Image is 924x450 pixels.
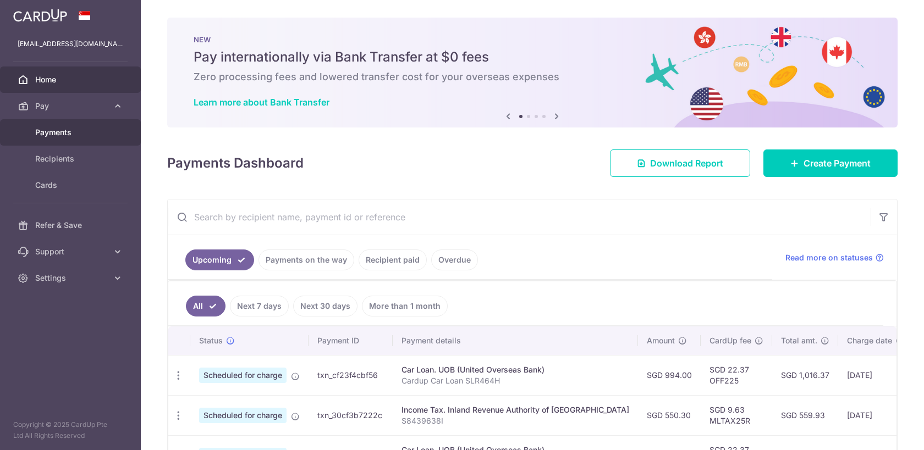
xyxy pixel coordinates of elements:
[18,38,123,49] p: [EMAIL_ADDRESS][DOMAIN_NAME]
[647,335,675,346] span: Amount
[431,249,478,270] a: Overdue
[838,395,913,435] td: [DATE]
[258,249,354,270] a: Payments on the way
[359,249,427,270] a: Recipient paid
[763,149,898,177] a: Create Payment
[194,97,329,108] a: Learn more about Bank Transfer
[185,249,254,270] a: Upcoming
[402,364,629,375] div: Car Loan. UOB (United Overseas Bank)
[772,395,838,435] td: SGD 559.93
[168,199,871,235] input: Search by recipient name, payment id or reference
[402,375,629,386] p: Cardup Car Loan SLR464H
[167,18,898,127] img: Bank transfer banner
[847,335,892,346] span: Charge date
[35,127,108,138] span: Payments
[35,74,108,85] span: Home
[309,355,393,395] td: txn_cf23f4cbf56
[638,395,701,435] td: SGD 550.30
[35,220,108,231] span: Refer & Save
[701,355,772,395] td: SGD 22.37 OFF225
[638,355,701,395] td: SGD 994.00
[610,149,750,177] a: Download Report
[804,157,871,170] span: Create Payment
[199,335,223,346] span: Status
[35,153,108,164] span: Recipients
[309,395,393,435] td: txn_30cf3b7222c
[781,335,817,346] span: Total amt.
[710,335,751,346] span: CardUp fee
[35,180,108,191] span: Cards
[293,296,358,316] a: Next 30 days
[701,395,772,435] td: SGD 9.63 MLTAX25R
[838,355,913,395] td: [DATE]
[186,296,226,316] a: All
[362,296,448,316] a: More than 1 month
[35,246,108,257] span: Support
[230,296,289,316] a: Next 7 days
[772,355,838,395] td: SGD 1,016.37
[35,273,108,284] span: Settings
[194,35,871,44] p: NEW
[393,326,638,355] th: Payment details
[785,252,873,263] span: Read more on statuses
[402,415,629,426] p: S8439638I
[194,48,871,66] h5: Pay internationally via Bank Transfer at $0 fees
[199,408,287,423] span: Scheduled for charge
[402,404,629,415] div: Income Tax. Inland Revenue Authority of [GEOGRAPHIC_DATA]
[194,70,871,84] h6: Zero processing fees and lowered transfer cost for your overseas expenses
[35,101,108,112] span: Pay
[785,252,884,263] a: Read more on statuses
[167,153,304,173] h4: Payments Dashboard
[199,368,287,383] span: Scheduled for charge
[650,157,723,170] span: Download Report
[13,9,67,22] img: CardUp
[309,326,393,355] th: Payment ID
